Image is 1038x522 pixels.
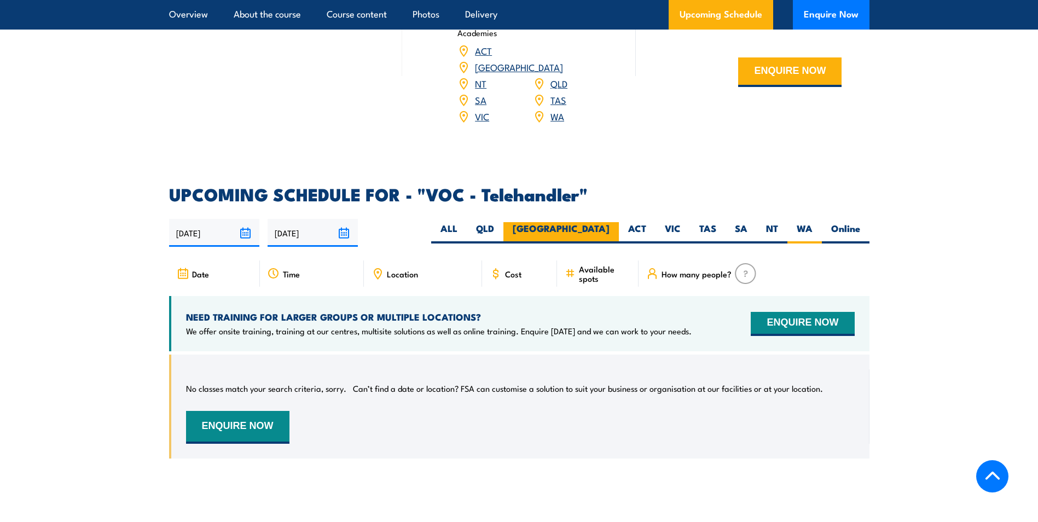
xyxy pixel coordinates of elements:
label: QLD [467,222,503,243]
span: Available spots [579,264,631,283]
label: ALL [431,222,467,243]
a: SA [475,93,486,106]
a: WA [550,109,564,123]
label: NT [757,222,787,243]
button: ENQUIRE NOW [751,312,854,336]
label: Online [822,222,869,243]
button: ENQUIRE NOW [738,57,842,87]
h2: UPCOMING SCHEDULE FOR - "VOC - Telehandler" [169,186,869,201]
a: [GEOGRAPHIC_DATA] [475,60,563,73]
a: VIC [475,109,489,123]
input: From date [169,219,259,247]
a: TAS [550,93,566,106]
span: Location [387,269,418,279]
p: We offer onsite training, training at our centres, multisite solutions as well as online training... [186,326,692,337]
span: Time [283,269,300,279]
input: To date [268,219,358,247]
span: Date [192,269,209,279]
a: ACT [475,44,492,57]
label: VIC [656,222,690,243]
label: WA [787,222,822,243]
a: NT [475,77,486,90]
label: SA [726,222,757,243]
label: [GEOGRAPHIC_DATA] [503,222,619,243]
span: How many people? [662,269,732,279]
h4: NEED TRAINING FOR LARGER GROUPS OR MULTIPLE LOCATIONS? [186,311,692,323]
span: Cost [505,269,521,279]
p: Can’t find a date or location? FSA can customise a solution to suit your business or organisation... [353,383,823,394]
a: QLD [550,77,567,90]
label: TAS [690,222,726,243]
label: ACT [619,222,656,243]
button: ENQUIRE NOW [186,411,289,444]
p: No classes match your search criteria, sorry. [186,383,346,394]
